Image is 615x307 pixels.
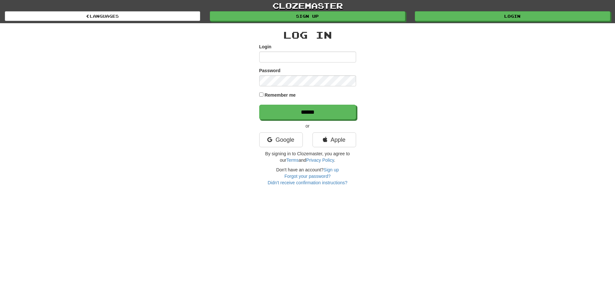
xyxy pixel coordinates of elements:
p: or [259,123,356,129]
div: Don't have an account? [259,167,356,186]
a: Privacy Policy [306,158,334,163]
label: Remember me [264,92,296,98]
a: Languages [5,11,200,21]
a: Login [415,11,610,21]
h2: Log In [259,30,356,40]
a: Forgot your password? [284,174,331,179]
a: Sign up [210,11,405,21]
label: Password [259,67,281,74]
a: Apple [313,132,356,147]
a: Sign up [323,167,339,172]
label: Login [259,43,272,50]
a: Google [259,132,303,147]
a: Terms [286,158,299,163]
p: By signing in to Clozemaster, you agree to our and . [259,150,356,163]
a: Didn't receive confirmation instructions? [268,180,347,185]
